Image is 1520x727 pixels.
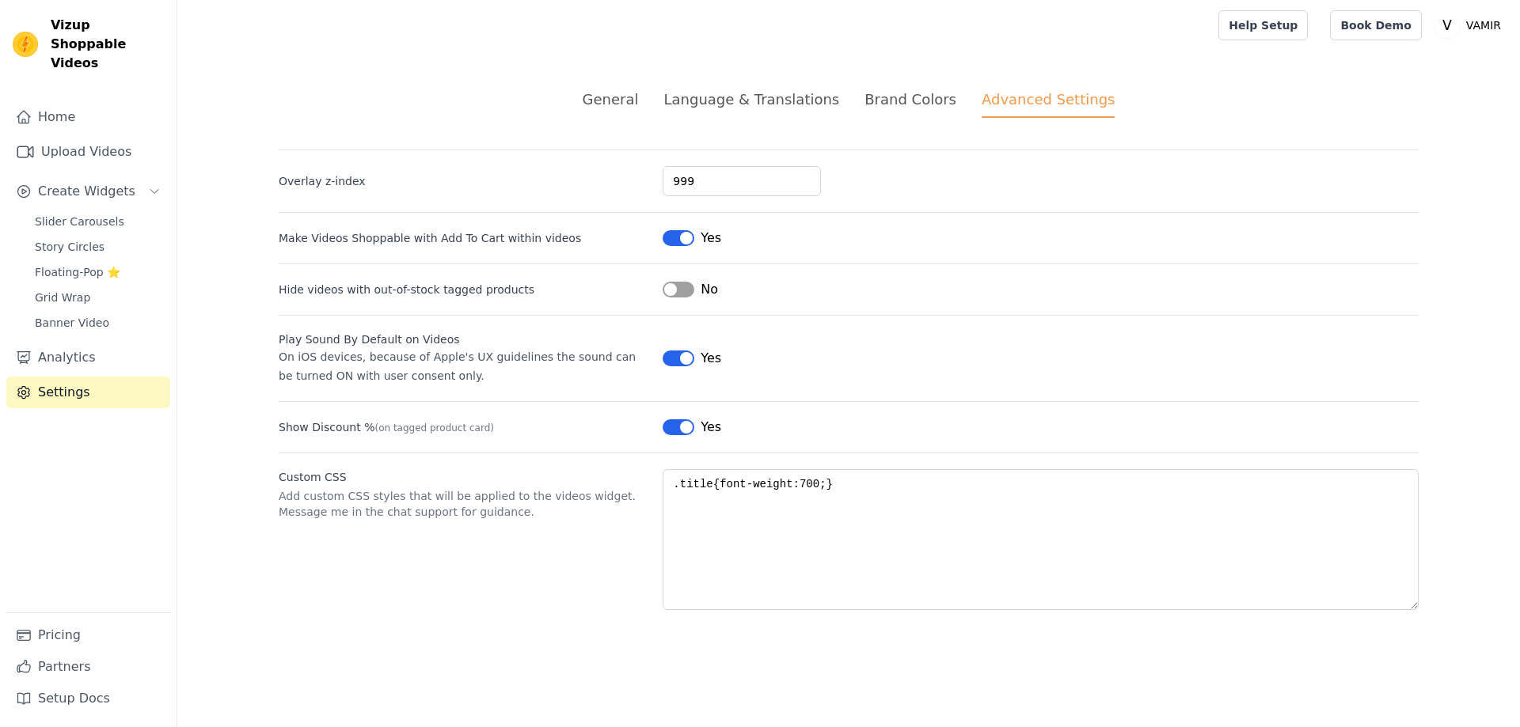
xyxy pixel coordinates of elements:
a: Settings [6,377,170,408]
button: No [663,280,718,299]
a: Grid Wrap [25,286,170,309]
span: Vizup Shoppable Videos [51,16,164,73]
button: Create Widgets [6,176,170,207]
span: Slider Carousels [35,214,124,229]
div: Language & Translations [663,89,839,110]
label: Show Discount % [279,419,650,435]
label: Make Videos Shoppable with Add To Cart within videos [279,230,581,246]
button: Yes [663,349,721,368]
a: Story Circles [25,236,170,258]
p: VAMIR [1460,11,1507,40]
a: Book Demo [1330,10,1421,40]
text: V [1442,17,1452,33]
p: Add custom CSS styles that will be applied to the videos widget. Message me in the chat support f... [279,488,650,520]
span: Banner Video [35,315,109,331]
div: Brand Colors [864,89,956,110]
a: Home [6,101,170,133]
span: (on tagged product card) [374,422,494,434]
span: Yes [701,229,721,248]
a: Slider Carousels [25,210,170,233]
div: General [583,89,639,110]
a: Partners [6,651,170,683]
a: Setup Docs [6,683,170,714]
span: Floating-Pop ⭐ [35,264,120,280]
button: V VAMIR [1434,11,1507,40]
a: Help Setup [1218,10,1308,40]
a: Pricing [6,619,170,651]
span: Yes [701,349,721,368]
button: Yes [663,229,721,248]
span: Grid Wrap [35,290,90,305]
span: Create Widgets [38,182,135,201]
span: Story Circles [35,239,104,255]
span: On iOS devices, because of Apple's UX guidelines the sound can be turned ON with user consent only. [279,350,636,382]
button: Yes [663,418,721,437]
a: Upload Videos [6,136,170,168]
a: Banner Video [25,312,170,334]
img: Vizup [13,32,38,57]
label: Custom CSS [279,469,650,485]
a: Analytics [6,342,170,373]
span: No [701,280,718,299]
div: Play Sound By Default on Videos [279,331,650,347]
label: Hide videos with out-of-stock tagged products [279,282,650,297]
a: Floating-Pop ⭐ [25,261,170,283]
label: Overlay z-index [279,173,650,189]
span: Yes [701,418,721,437]
div: Advanced Settings [982,89,1115,118]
